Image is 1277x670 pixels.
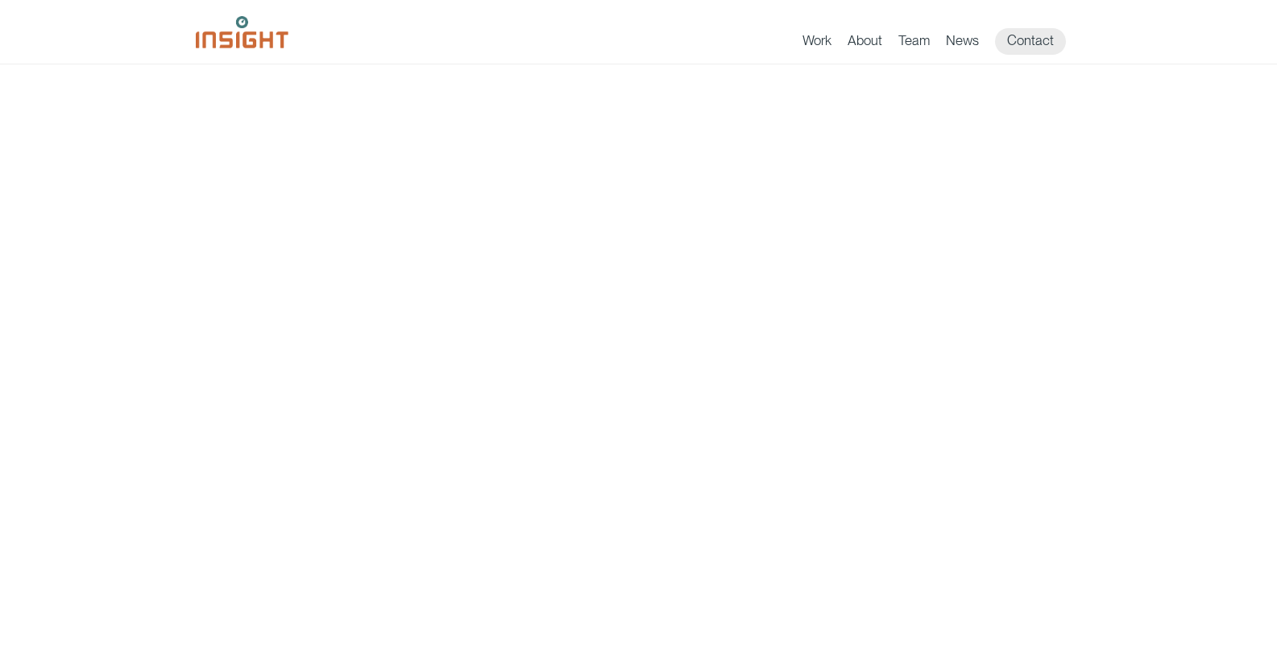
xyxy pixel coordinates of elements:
[946,32,979,55] a: News
[995,28,1066,55] a: Contact
[802,28,1082,55] nav: primary navigation menu
[802,32,831,55] a: Work
[196,16,288,48] img: Insight Marketing Design
[848,32,882,55] a: About
[898,32,930,55] a: Team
